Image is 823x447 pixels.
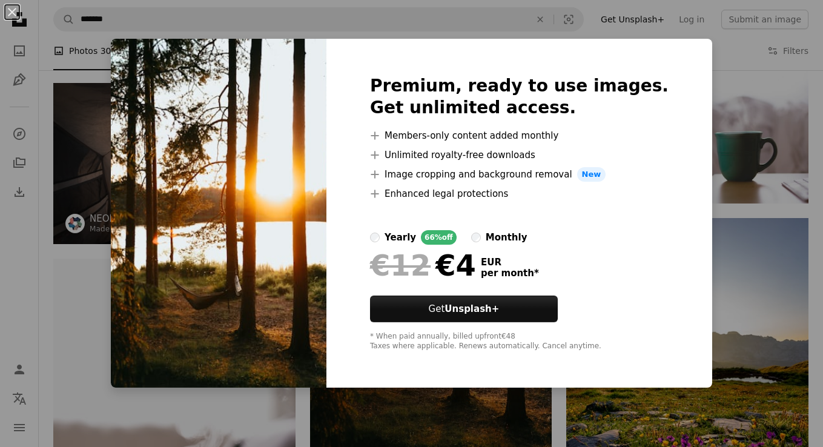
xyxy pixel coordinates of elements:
[486,230,527,245] div: monthly
[577,167,606,182] span: New
[481,257,539,268] span: EUR
[471,233,481,242] input: monthly
[370,75,669,119] h2: Premium, ready to use images. Get unlimited access.
[481,268,539,279] span: per month *
[445,303,499,314] strong: Unsplash+
[370,148,669,162] li: Unlimited royalty-free downloads
[370,233,380,242] input: yearly66%off
[370,128,669,143] li: Members-only content added monthly
[370,250,476,281] div: €4
[111,39,326,388] img: premium_photo-1663946191856-551398b68588
[370,250,431,281] span: €12
[385,230,416,245] div: yearly
[421,230,457,245] div: 66% off
[370,167,669,182] li: Image cropping and background removal
[370,332,669,351] div: * When paid annually, billed upfront €48 Taxes where applicable. Renews automatically. Cancel any...
[370,296,558,322] button: GetUnsplash+
[370,187,669,201] li: Enhanced legal protections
